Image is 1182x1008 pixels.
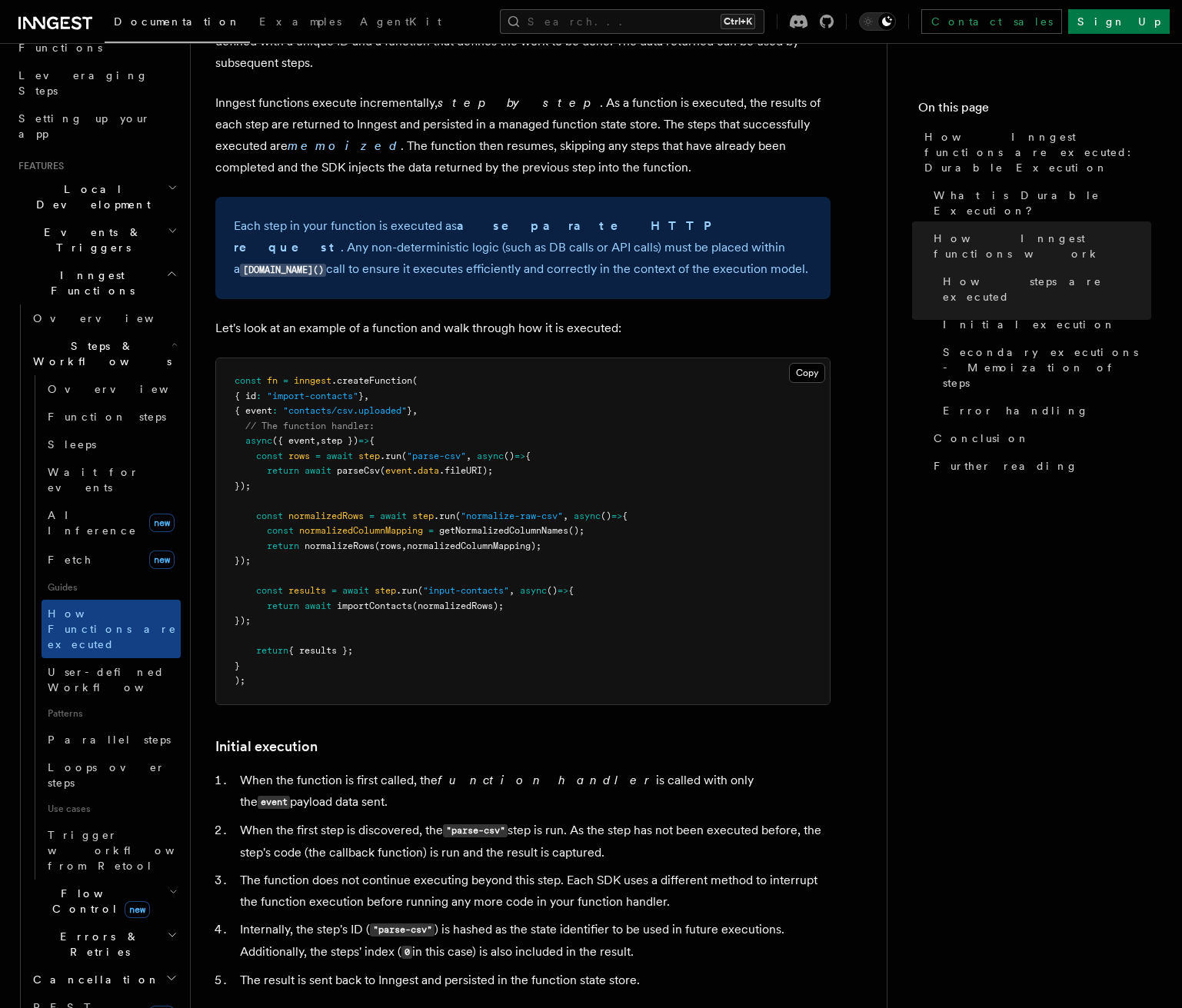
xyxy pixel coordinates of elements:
[48,734,171,746] span: Parallel steps
[42,821,181,880] a: Trigger workflows from Retool
[385,465,412,476] span: event
[42,375,181,403] a: Overview
[288,138,401,153] a: memoized
[235,770,831,813] li: When the function is first called, the is called with only the payload data sent.
[12,175,181,218] button: Local Development
[921,9,1062,34] a: Contact sales
[380,451,401,461] span: .run
[299,525,423,536] span: normalizedColumnMapping
[305,600,331,611] span: await
[358,391,364,401] span: }
[927,181,1151,225] a: What is Durable Execution?
[337,465,380,476] span: parseCsv
[12,160,64,172] span: Features
[234,215,812,281] p: Each step in your function is executed as . Any non-deterministic logic (such as DB calls or API ...
[466,451,471,461] span: ,
[12,105,181,148] a: Setting up your app
[455,511,461,521] span: (
[27,923,181,966] button: Errors & Retries
[934,458,1078,474] span: Further reading
[412,405,418,416] span: ,
[12,181,168,212] span: Local Development
[245,421,375,431] span: // The function handler:
[42,658,181,701] a: User-defined Workflows
[315,435,321,446] span: ,
[42,797,181,821] span: Use cases
[461,511,563,521] span: "normalize-raw-csv"
[721,14,755,29] kbd: Ctrl+K
[235,615,251,626] span: });
[256,511,283,521] span: const
[859,12,896,31] button: Toggle dark mode
[1068,9,1170,34] a: Sign Up
[288,645,353,656] span: { results };
[149,514,175,532] span: new
[272,435,315,446] span: ({ event
[407,541,541,551] span: normalizedColumnMapping);
[27,304,181,332] a: Overview
[114,15,241,28] span: Documentation
[235,375,261,386] span: const
[288,511,364,521] span: normalizedRows
[259,15,341,28] span: Examples
[283,375,288,386] span: =
[934,231,1151,261] span: How Inngest functions work
[240,264,326,277] code: [DOMAIN_NAME]()
[326,451,353,461] span: await
[234,218,721,254] strong: a separate HTTP request
[258,796,290,809] code: event
[428,525,434,536] span: =
[235,391,256,401] span: { id
[256,391,261,401] span: :
[315,451,321,461] span: =
[943,403,1089,418] span: Error handling
[235,919,831,963] li: Internally, the step's ID ( ) is hashed as the state identifier to be used in future executions. ...
[568,585,574,596] span: {
[48,607,177,650] span: How Functions are executed
[305,465,331,476] span: await
[18,112,151,140] span: Setting up your app
[12,268,166,298] span: Inngest Functions
[42,600,181,658] a: How Functions are executed
[12,62,181,105] a: Leveraging Steps
[27,929,167,960] span: Errors & Retries
[42,575,181,600] span: Guides
[622,511,628,521] span: {
[27,332,181,375] button: Steps & Workflows
[12,261,181,304] button: Inngest Functions
[375,541,401,551] span: (rows
[927,452,1151,480] a: Further reading
[235,870,831,913] li: The function does not continue executing beyond this step. Each SDK uses a different method to in...
[256,585,283,596] span: const
[48,761,165,789] span: Loops over steps
[509,585,514,596] span: ,
[547,585,558,596] span: ()
[434,511,455,521] span: .run
[438,95,600,110] em: step by step
[358,435,369,446] span: =>
[267,600,299,611] span: return
[934,188,1151,218] span: What is Durable Execution?
[943,344,1151,391] span: Secondary executions - Memoization of steps
[27,972,160,987] span: Cancellation
[27,880,181,923] button: Flow Controlnew
[918,98,1151,123] h4: On this page
[42,403,181,431] a: Function steps
[375,585,396,596] span: step
[42,501,181,544] a: AI Inferencenew
[369,511,375,521] span: =
[443,824,508,837] code: "parse-csv"
[42,726,181,754] a: Parallel steps
[215,92,831,178] p: Inngest functions execute incrementally, . As a function is executed, the results of each step ar...
[358,451,380,461] span: step
[48,554,92,566] span: Fetch
[267,375,278,386] span: fn
[418,585,423,596] span: (
[48,383,206,395] span: Overview
[42,458,181,501] a: Wait for events
[351,5,451,42] a: AgentKit
[267,465,299,476] span: return
[407,451,466,461] span: "parse-csv"
[27,338,171,369] span: Steps & Workflows
[601,511,611,521] span: ()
